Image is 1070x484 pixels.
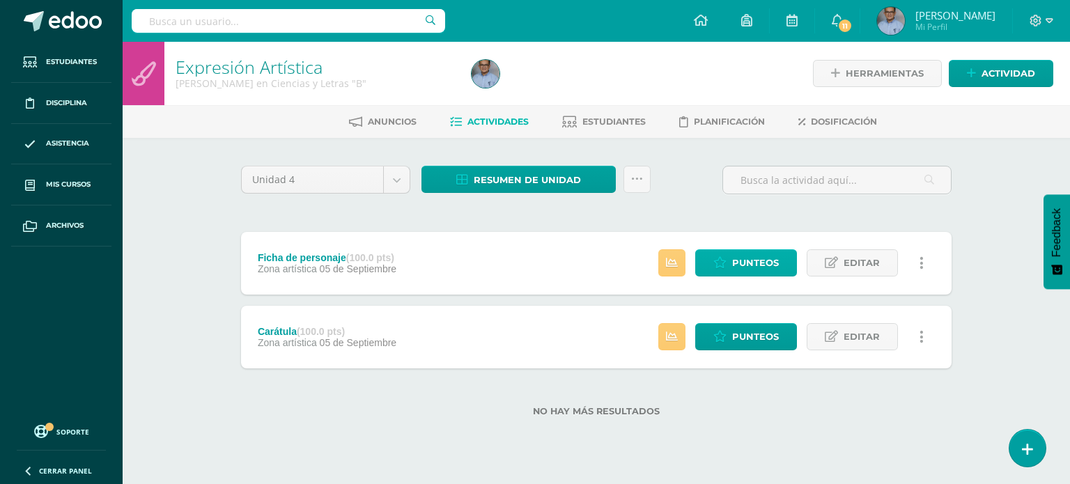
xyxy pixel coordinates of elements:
span: Editar [844,250,880,276]
span: 05 de Septiembre [320,337,397,348]
a: Dosificación [798,111,877,133]
span: Punteos [732,324,779,350]
a: Planificación [679,111,765,133]
a: Actividades [450,111,529,133]
span: Herramientas [846,61,924,86]
div: Carátula [258,326,396,337]
span: Feedback [1050,208,1063,257]
a: Actividad [949,60,1053,87]
a: Resumen de unidad [421,166,616,193]
span: Zona artística [258,337,317,348]
span: Mi Perfil [915,21,995,33]
span: Anuncios [368,116,417,127]
a: Unidad 4 [242,166,410,193]
a: Punteos [695,249,797,276]
span: Soporte [56,427,89,437]
div: Quinto Quinto Bachillerato en Ciencias y Letras 'B' [176,77,455,90]
span: Asistencia [46,138,89,149]
span: 05 de Septiembre [320,263,397,274]
span: [PERSON_NAME] [915,8,995,22]
a: Mis cursos [11,164,111,205]
span: Cerrar panel [39,466,92,476]
a: Punteos [695,323,797,350]
span: Estudiantes [46,56,97,68]
span: Actividades [467,116,529,127]
input: Busca un usuario... [132,9,445,33]
button: Feedback - Mostrar encuesta [1044,194,1070,289]
span: Disciplina [46,97,87,109]
h1: Expresión Artística [176,57,455,77]
img: c9224ec7d4d01837cccb8d1b30e13377.png [472,60,499,88]
span: Editar [844,324,880,350]
strong: (100.0 pts) [297,326,345,337]
a: Soporte [17,421,106,440]
label: No hay más resultados [241,406,952,416]
span: Zona artística [258,263,317,274]
span: Dosificación [811,116,877,127]
a: Expresión Artística [176,55,323,79]
a: Asistencia [11,124,111,165]
span: Resumen de unidad [474,167,581,193]
span: Archivos [46,220,84,231]
a: Herramientas [813,60,942,87]
span: Punteos [732,250,779,276]
a: Estudiantes [562,111,646,133]
span: 11 [837,18,853,33]
a: Disciplina [11,83,111,124]
span: Planificación [694,116,765,127]
a: Anuncios [349,111,417,133]
span: Unidad 4 [252,166,373,193]
span: Actividad [982,61,1035,86]
input: Busca la actividad aquí... [723,166,951,194]
a: Archivos [11,205,111,247]
div: Ficha de personaje [258,252,396,263]
img: c9224ec7d4d01837cccb8d1b30e13377.png [877,7,905,35]
span: Mis cursos [46,179,91,190]
a: Estudiantes [11,42,111,83]
span: Estudiantes [582,116,646,127]
strong: (100.0 pts) [346,252,394,263]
